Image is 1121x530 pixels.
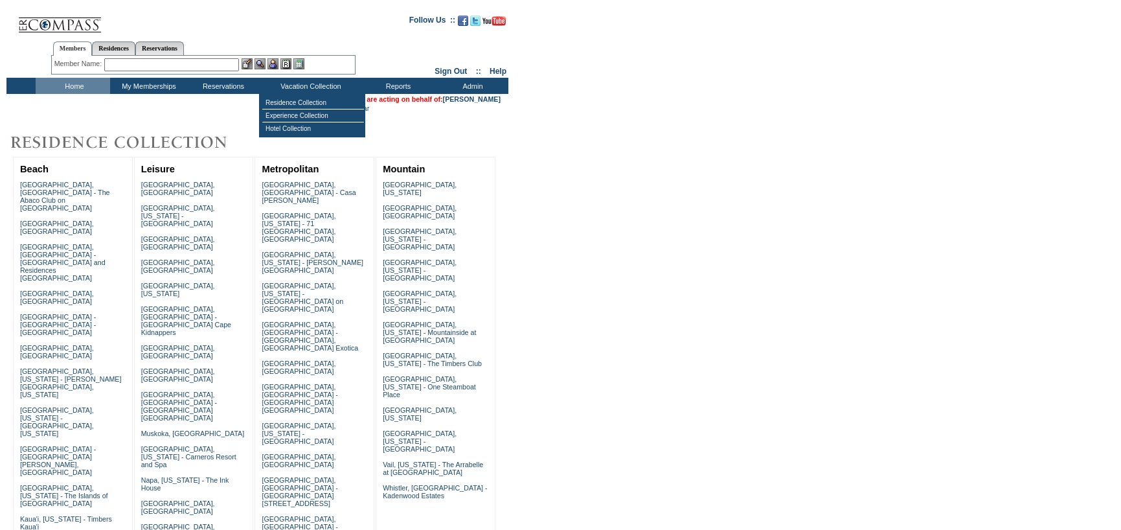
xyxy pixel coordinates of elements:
a: [GEOGRAPHIC_DATA], [US_STATE] [383,181,457,196]
img: b_calculator.gif [293,58,304,69]
a: [GEOGRAPHIC_DATA], [US_STATE] - One Steamboat Place [383,375,476,398]
a: Follow us on Twitter [470,19,481,27]
a: Mountain [383,164,425,174]
img: Become our fan on Facebook [458,16,468,26]
a: [GEOGRAPHIC_DATA], [GEOGRAPHIC_DATA] [20,344,94,360]
img: View [255,58,266,69]
img: Reservations [280,58,291,69]
a: [GEOGRAPHIC_DATA], [GEOGRAPHIC_DATA] - [GEOGRAPHIC_DATA] and Residences [GEOGRAPHIC_DATA] [20,243,106,282]
a: [GEOGRAPHIC_DATA], [GEOGRAPHIC_DATA] - [GEOGRAPHIC_DATA] [GEOGRAPHIC_DATA] [262,383,337,414]
td: Home [36,78,110,94]
a: [GEOGRAPHIC_DATA], [GEOGRAPHIC_DATA] - Casa [PERSON_NAME] [262,181,356,204]
a: [GEOGRAPHIC_DATA], [GEOGRAPHIC_DATA] - The Abaco Club on [GEOGRAPHIC_DATA] [20,181,110,212]
td: Residence Collection [262,97,364,109]
img: Subscribe to our YouTube Channel [482,16,506,26]
a: [GEOGRAPHIC_DATA], [US_STATE] - [GEOGRAPHIC_DATA] [141,204,215,227]
span: :: [476,67,481,76]
a: Subscribe to our YouTube Channel [482,19,506,27]
a: [GEOGRAPHIC_DATA], [US_STATE] - 71 [GEOGRAPHIC_DATA], [GEOGRAPHIC_DATA] [262,212,335,243]
td: Reservations [185,78,259,94]
img: b_edit.gif [242,58,253,69]
a: [GEOGRAPHIC_DATA], [US_STATE] - [PERSON_NAME][GEOGRAPHIC_DATA] [262,251,363,274]
a: Metropolitan [262,164,319,174]
a: Reservations [135,41,184,55]
a: [GEOGRAPHIC_DATA], [GEOGRAPHIC_DATA] [383,204,457,220]
a: Become our fan on Facebook [458,19,468,27]
a: Napa, [US_STATE] - The Ink House [141,476,229,492]
a: [GEOGRAPHIC_DATA], [GEOGRAPHIC_DATA] [141,500,215,515]
a: [GEOGRAPHIC_DATA], [GEOGRAPHIC_DATA] - [GEOGRAPHIC_DATA] [GEOGRAPHIC_DATA] [141,391,217,422]
img: i.gif [6,19,17,20]
a: [GEOGRAPHIC_DATA], [US_STATE] - The Islands of [GEOGRAPHIC_DATA] [20,484,108,507]
td: Hotel Collection [262,122,364,135]
a: [GEOGRAPHIC_DATA], [GEOGRAPHIC_DATA] [141,181,215,196]
a: [GEOGRAPHIC_DATA], [US_STATE] - [GEOGRAPHIC_DATA] [383,227,457,251]
a: Vail, [US_STATE] - The Arrabelle at [GEOGRAPHIC_DATA] [383,461,483,476]
a: Beach [20,164,49,174]
td: Experience Collection [262,109,364,122]
a: [GEOGRAPHIC_DATA], [GEOGRAPHIC_DATA] [20,220,94,235]
a: [GEOGRAPHIC_DATA], [US_STATE] - [GEOGRAPHIC_DATA] on [GEOGRAPHIC_DATA] [262,282,343,313]
a: [GEOGRAPHIC_DATA], [US_STATE] - [GEOGRAPHIC_DATA] [383,430,457,453]
a: [GEOGRAPHIC_DATA] - [GEOGRAPHIC_DATA] - [GEOGRAPHIC_DATA] [20,313,96,336]
img: Compass Home [17,6,102,33]
a: [GEOGRAPHIC_DATA], [US_STATE] [383,406,457,422]
a: [GEOGRAPHIC_DATA], [GEOGRAPHIC_DATA] [262,453,335,468]
a: Leisure [141,164,175,174]
td: My Memberships [110,78,185,94]
a: Whistler, [GEOGRAPHIC_DATA] - Kadenwood Estates [383,484,487,500]
a: [GEOGRAPHIC_DATA], [US_STATE] - [GEOGRAPHIC_DATA] [383,259,457,282]
a: Members [53,41,93,56]
td: Admin [434,78,508,94]
a: [GEOGRAPHIC_DATA], [GEOGRAPHIC_DATA] [262,360,335,375]
a: [GEOGRAPHIC_DATA], [US_STATE] - Carneros Resort and Spa [141,445,236,468]
a: [GEOGRAPHIC_DATA], [GEOGRAPHIC_DATA] - [GEOGRAPHIC_DATA] Cape Kidnappers [141,305,231,336]
a: Help [490,67,506,76]
a: [GEOGRAPHIC_DATA], [US_STATE] - Mountainside at [GEOGRAPHIC_DATA] [383,321,476,344]
a: [GEOGRAPHIC_DATA], [GEOGRAPHIC_DATA] [20,290,94,305]
div: Member Name: [54,58,104,69]
img: Destinations by Exclusive Resorts [6,130,259,156]
a: [GEOGRAPHIC_DATA], [GEOGRAPHIC_DATA] [141,235,215,251]
span: You are acting on behalf of: [352,95,501,103]
a: [GEOGRAPHIC_DATA] - [GEOGRAPHIC_DATA][PERSON_NAME], [GEOGRAPHIC_DATA] [20,445,96,476]
td: Reports [359,78,434,94]
a: [GEOGRAPHIC_DATA], [US_STATE] - [PERSON_NAME][GEOGRAPHIC_DATA], [US_STATE] [20,367,122,398]
a: Sign Out [435,67,467,76]
a: [GEOGRAPHIC_DATA], [GEOGRAPHIC_DATA] [141,344,215,360]
a: Muskoka, [GEOGRAPHIC_DATA] [141,430,244,437]
a: [PERSON_NAME] [443,95,501,103]
td: Vacation Collection [259,78,359,94]
a: [GEOGRAPHIC_DATA], [GEOGRAPHIC_DATA] - [GEOGRAPHIC_DATA][STREET_ADDRESS] [262,476,337,507]
a: Residences [92,41,135,55]
a: [GEOGRAPHIC_DATA], [GEOGRAPHIC_DATA] [141,259,215,274]
a: [GEOGRAPHIC_DATA], [GEOGRAPHIC_DATA] [141,367,215,383]
a: [GEOGRAPHIC_DATA], [US_STATE] - [GEOGRAPHIC_DATA] [262,422,335,445]
a: [GEOGRAPHIC_DATA], [US_STATE] [141,282,215,297]
a: [GEOGRAPHIC_DATA], [US_STATE] - [GEOGRAPHIC_DATA], [US_STATE] [20,406,94,437]
a: [GEOGRAPHIC_DATA], [US_STATE] - [GEOGRAPHIC_DATA] [383,290,457,313]
img: Impersonate [267,58,278,69]
img: Follow us on Twitter [470,16,481,26]
a: [GEOGRAPHIC_DATA], [GEOGRAPHIC_DATA] - [GEOGRAPHIC_DATA], [GEOGRAPHIC_DATA] Exotica [262,321,358,352]
td: Follow Us :: [409,14,455,30]
a: [GEOGRAPHIC_DATA], [US_STATE] - The Timbers Club [383,352,482,367]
